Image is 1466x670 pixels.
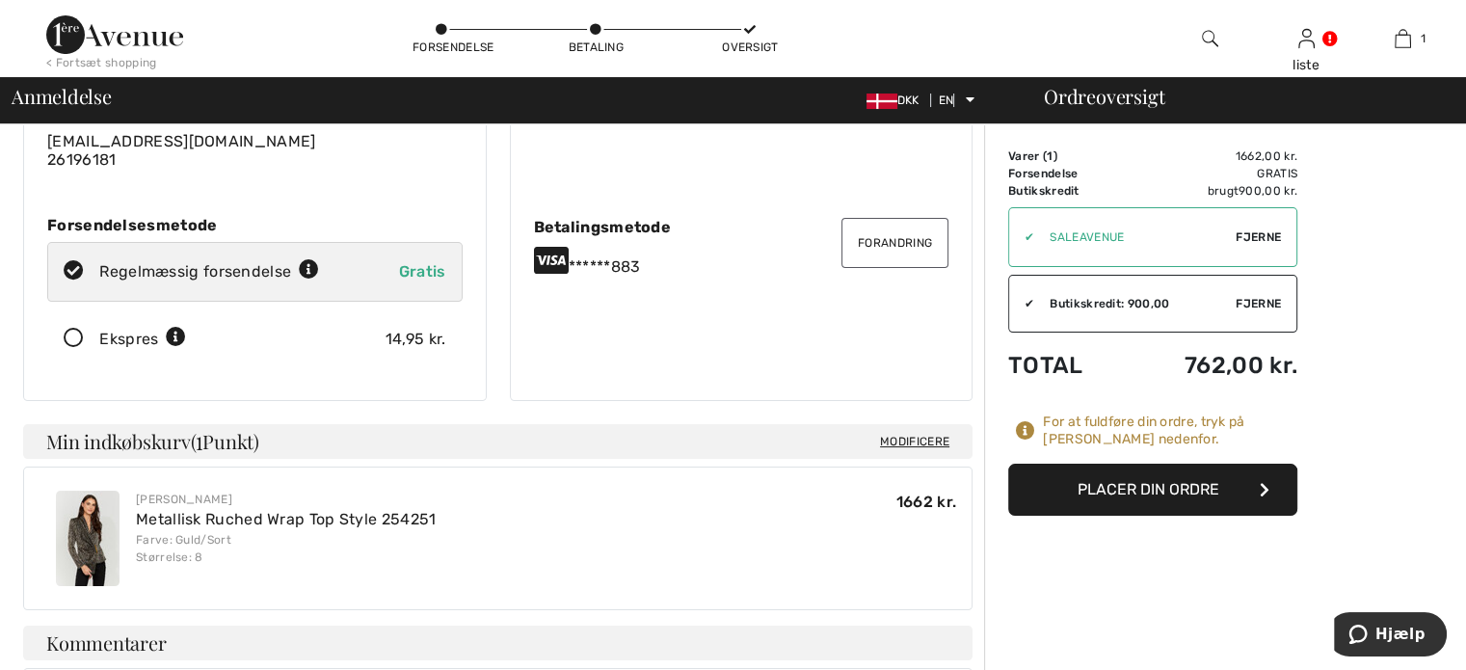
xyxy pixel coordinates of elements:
[1185,352,1297,379] font: 762,00 kr.
[191,428,197,454] font: (
[1355,27,1450,50] a: 1
[1053,149,1056,163] font: )
[47,216,217,234] font: Forsendelsesmetode
[1236,297,1281,310] font: Fjerne
[99,262,291,281] font: Regelmæssig forsendelse
[136,510,436,528] a: Metallisk Ruched Wrap Top Style 254251
[1236,149,1297,163] font: 1662,00 kr.
[1047,149,1053,163] font: 1
[1208,184,1239,198] font: brugt
[1008,352,1083,379] font: Total
[1025,297,1034,310] font: ✔
[136,550,203,564] font: Størrelse: 8
[1008,149,1047,163] font: Varer (
[569,40,624,54] font: Betaling
[413,40,493,54] font: Forsendelse
[1298,29,1315,47] a: Log ind
[136,493,232,506] font: [PERSON_NAME]
[866,94,897,109] img: Danske kroner
[880,435,949,448] font: Modificere
[46,630,167,656] font: Kommentarer
[896,493,956,511] font: 1662 kr.
[1034,208,1236,266] input: Rabatkode
[1334,612,1447,660] iframe: Åbner en widget, hvor du kan finde flere oplysninger
[858,236,932,250] font: Forandring
[722,40,778,54] font: Oversigt
[202,428,259,454] font: Punkt)
[1239,184,1297,198] font: 900,00 kr.
[1395,27,1411,50] img: Min taske
[939,94,954,107] font: EN
[46,428,191,454] font: Min indkøbskurv
[1236,230,1281,244] font: Fjerne
[1025,230,1034,244] font: ✔
[1421,32,1426,45] font: 1
[47,150,116,169] font: 26196181
[1043,414,1244,447] font: For at fuldføre din ordre, tryk på [PERSON_NAME] nedenfor.
[841,218,948,268] button: Forandring
[1008,184,1080,198] font: Butikskredit
[47,132,315,150] font: [EMAIL_ADDRESS][DOMAIN_NAME]
[1050,297,1169,310] font: Butikskredit: 900,00
[99,330,158,348] font: Ekspres
[1298,27,1315,50] img: Mine oplysninger
[897,94,920,107] font: DKK
[46,15,183,54] img: 1ère Avenue
[12,83,112,109] font: Anmeldelse
[136,533,231,547] font: Farve: Guld/Sort
[56,491,120,586] img: Metallisk Ruched Wrap Top Style 254251
[534,218,672,236] font: Betalingsmetode
[386,330,446,348] font: 14,95 kr.
[1008,464,1297,516] button: Placer din ordre
[1008,167,1078,180] font: Forsendelse
[196,422,202,456] font: 1
[46,56,156,69] font: < Fortsæt shopping
[1293,57,1319,73] font: liste
[1078,480,1219,498] font: Placer din ordre
[1257,167,1297,180] font: Gratis
[1044,83,1164,109] font: Ordreoversigt
[399,262,446,281] font: Gratis
[1202,27,1218,50] img: søg på hjemmesiden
